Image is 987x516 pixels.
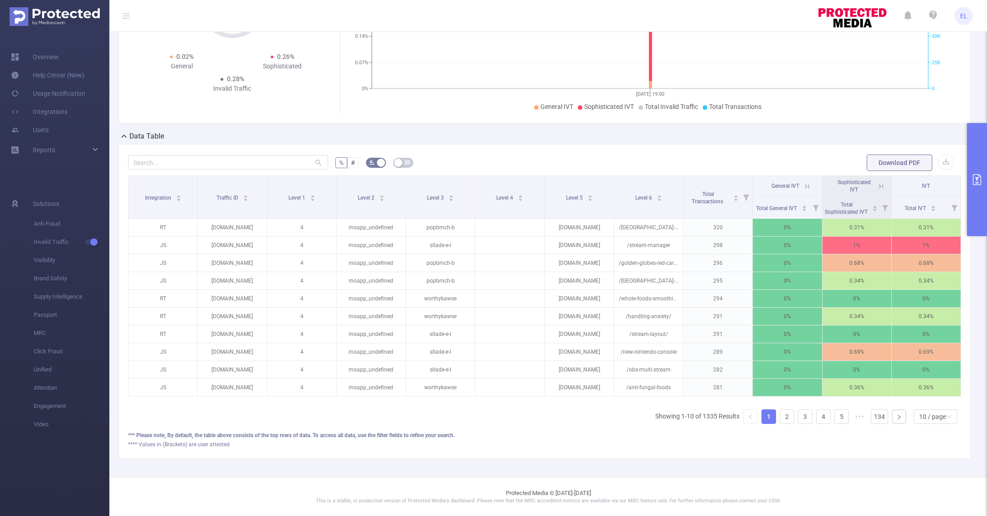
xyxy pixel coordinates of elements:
[684,272,752,289] p: 295
[198,343,267,361] p: [DOMAIN_NAME]
[932,34,941,40] tspan: 50K
[892,237,961,254] p: 1%
[449,194,454,196] i: icon: caret-up
[129,361,197,378] p: JS
[743,409,758,424] li: Previous Page
[761,409,776,424] li: 1
[406,325,475,343] p: sllade-e-l
[337,325,406,343] p: moapp_undefined
[614,219,683,236] p: /[GEOGRAPHIC_DATA]-street-style/
[198,325,267,343] p: [DOMAIN_NAME]
[753,237,822,254] p: 0%
[379,194,385,199] div: Sort
[892,272,961,289] p: 0.34%
[34,415,109,433] span: Video
[771,183,799,189] span: General IVT
[129,131,164,142] h2: Data Table
[684,254,752,272] p: 296
[310,197,315,200] i: icon: caret-down
[379,197,384,200] i: icon: caret-down
[406,290,475,307] p: worthykawse
[267,290,336,307] p: 4
[835,410,848,423] a: 5
[635,195,653,201] span: Level 6
[753,272,822,289] p: 0%
[948,196,961,218] i: Filter menu
[740,176,752,218] i: Filter menu
[339,159,344,166] span: %
[496,195,514,201] span: Level 4
[11,66,84,84] a: Help Center (New)
[337,343,406,361] p: moapp_undefined
[34,215,109,233] span: Anti-Fraud
[34,251,109,269] span: Visibility
[176,53,194,60] span: 0.02%
[834,409,849,424] li: 5
[919,410,946,423] div: 10 / page
[684,237,752,254] p: 298
[176,197,181,200] i: icon: caret-down
[825,201,869,215] span: Total Sophisticated IVT
[753,254,822,272] p: 0%
[198,361,267,378] p: [DOMAIN_NAME]
[684,325,752,343] p: 291
[822,254,891,272] p: 0.68%
[614,254,683,272] p: /golden-globes-red-carpet-2025
[198,219,267,236] p: [DOMAIN_NAME]
[853,409,867,424] li: Next 5 Pages
[931,207,936,210] i: icon: caret-down
[277,53,294,60] span: 0.26%
[734,194,739,196] i: icon: caret-up
[128,155,328,170] input: Search...
[684,361,752,378] p: 282
[337,219,406,236] p: moapp_undefined
[879,196,891,218] i: Filter menu
[34,288,109,306] span: Supply Intelligence
[657,194,662,196] i: icon: caret-up
[11,121,49,139] a: Users
[34,306,109,324] span: Passport
[709,103,761,110] span: Total Transactions
[587,194,593,199] div: Sort
[33,146,55,154] span: Reports
[802,204,807,207] i: icon: caret-up
[545,343,614,361] p: [DOMAIN_NAME]
[922,183,930,189] span: IVT
[448,194,454,199] div: Sort
[337,379,406,396] p: moapp_undefined
[406,219,475,236] p: popbrnch-b
[288,195,307,201] span: Level 1
[198,379,267,396] p: [DOMAIN_NAME]
[358,195,376,201] span: Level 2
[692,191,725,205] span: Total Transactions
[362,86,368,92] tspan: 0%
[379,194,384,196] i: icon: caret-up
[822,308,891,325] p: 0.34%
[310,194,315,199] div: Sort
[822,272,891,289] p: 0.34%
[822,290,891,307] p: 0%
[545,308,614,325] p: [DOMAIN_NAME]
[753,343,822,361] p: 0%
[871,410,888,423] a: 134
[337,272,406,289] p: moapp_undefined
[337,237,406,254] p: moapp_undefined
[405,160,410,165] i: icon: table
[267,254,336,272] p: 4
[545,290,614,307] p: [DOMAIN_NAME]
[34,397,109,415] span: Engagement
[129,237,197,254] p: JS
[267,361,336,378] p: 4
[198,290,267,307] p: [DOMAIN_NAME]
[267,325,336,343] p: 4
[817,410,830,423] a: 4
[369,160,375,165] i: icon: bg-colors
[684,219,752,236] p: 320
[756,205,798,212] span: Total General IVT
[802,207,807,210] i: icon: caret-down
[684,379,752,396] p: 281
[932,86,935,92] tspan: 0
[243,197,248,200] i: icon: caret-down
[684,308,752,325] p: 291
[310,194,315,196] i: icon: caret-up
